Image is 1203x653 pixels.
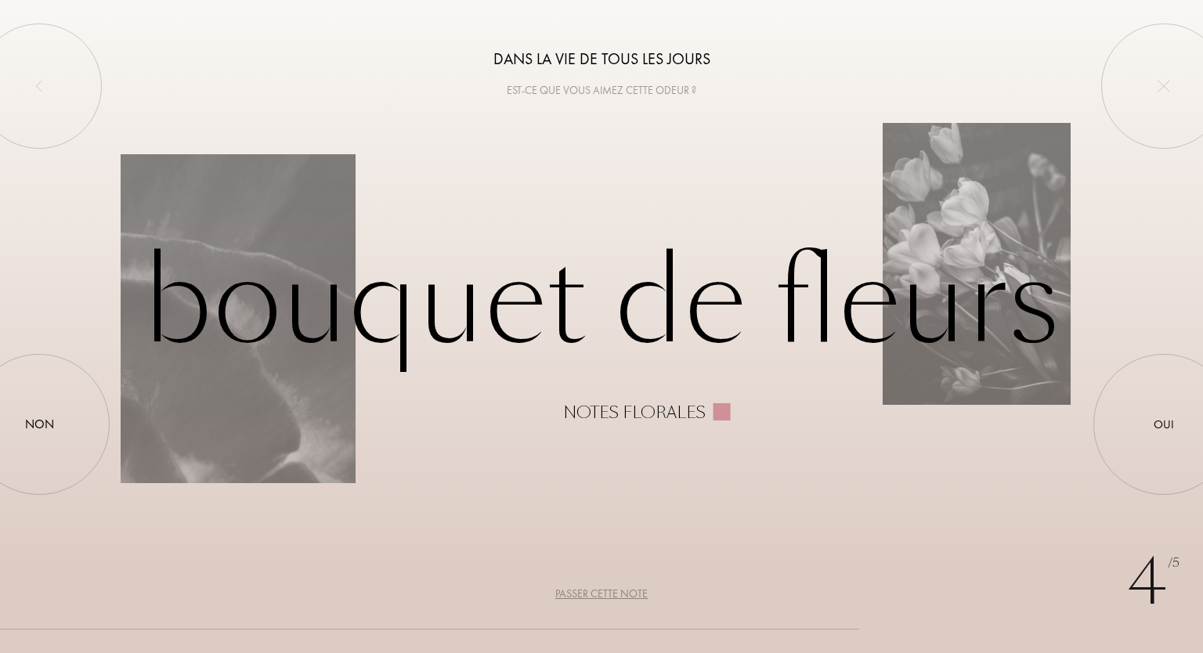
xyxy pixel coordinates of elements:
[121,231,1083,422] div: Bouquet de fleurs
[1168,554,1180,572] span: /5
[1154,416,1174,434] div: Oui
[1158,80,1170,92] img: quit_onboard.svg
[25,415,54,434] div: Non
[563,403,706,422] div: Notes florales
[1127,536,1180,630] div: 4
[33,80,45,92] img: left_onboard.svg
[555,586,648,602] div: Passer cette note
